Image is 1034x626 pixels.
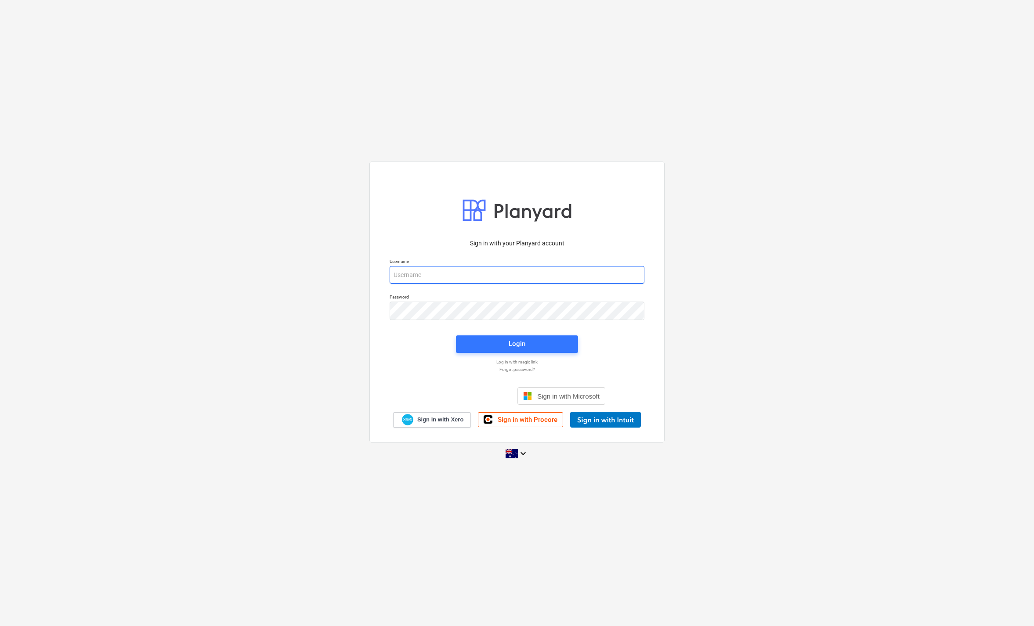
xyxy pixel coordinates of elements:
[385,367,649,372] a: Forgot password?
[402,414,413,426] img: Xero logo
[518,448,528,459] i: keyboard_arrow_down
[393,412,471,428] a: Sign in with Xero
[385,359,649,365] a: Log in with magic link
[456,335,578,353] button: Login
[509,338,525,349] div: Login
[390,259,644,266] p: Username
[478,412,563,427] a: Sign in with Procore
[498,416,557,424] span: Sign in with Procore
[390,239,644,248] p: Sign in with your Planyard account
[390,294,644,302] p: Password
[537,392,600,400] span: Sign in with Microsoft
[390,266,644,284] input: Username
[424,386,515,406] iframe: Sign in with Google Button
[523,392,532,400] img: Microsoft logo
[417,416,463,424] span: Sign in with Xero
